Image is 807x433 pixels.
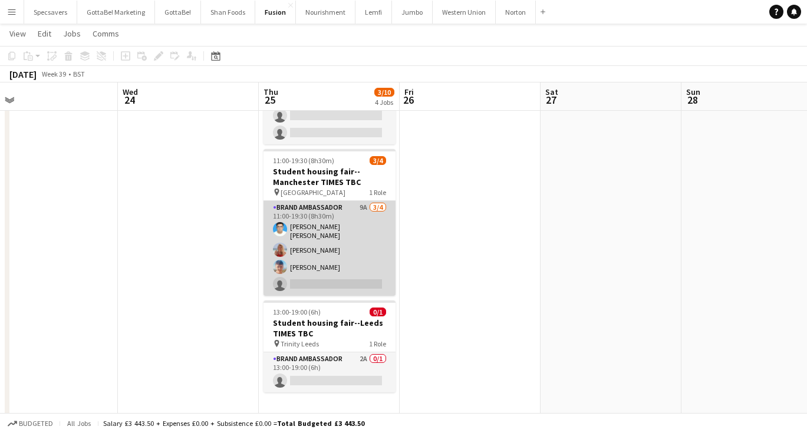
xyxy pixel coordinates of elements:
[281,188,345,197] span: [GEOGRAPHIC_DATA]
[296,1,355,24] button: Nourishment
[369,188,386,197] span: 1 Role
[281,339,319,348] span: Trinity Leeds
[273,156,334,165] span: 11:00-19:30 (8h30m)
[9,68,37,80] div: [DATE]
[123,87,138,97] span: Wed
[155,1,201,24] button: GottaBe!
[277,419,364,428] span: Total Budgeted £3 443.50
[262,93,278,107] span: 25
[103,419,364,428] div: Salary £3 443.50 + Expenses £0.00 + Subsistence £0.00 =
[255,1,296,24] button: Fusion
[263,166,396,187] h3: Student housing fair--Manchester TIMES TBC
[369,339,386,348] span: 1 Role
[263,201,396,296] app-card-role: Brand Ambassador9A3/411:00-19:30 (8h30m)[PERSON_NAME] [PERSON_NAME][PERSON_NAME][PERSON_NAME]
[263,352,396,392] app-card-role: Brand Ambassador2A0/113:00-19:00 (6h)
[370,308,386,316] span: 0/1
[403,93,414,107] span: 26
[263,318,396,339] h3: Student housing fair--Leeds TIMES TBC
[24,1,77,24] button: Specsavers
[404,87,414,97] span: Fri
[5,26,31,41] a: View
[88,26,124,41] a: Comms
[374,88,394,97] span: 3/10
[77,1,155,24] button: GottaBe! Marketing
[58,26,85,41] a: Jobs
[63,28,81,39] span: Jobs
[201,1,255,24] button: Shan Foods
[684,93,700,107] span: 28
[263,87,278,97] span: Thu
[273,308,321,316] span: 13:00-19:00 (6h)
[544,93,558,107] span: 27
[73,70,85,78] div: BST
[19,419,53,428] span: Budgeted
[545,87,558,97] span: Sat
[39,70,68,78] span: Week 39
[33,26,56,41] a: Edit
[9,28,26,39] span: View
[6,417,55,430] button: Budgeted
[65,419,93,428] span: All jobs
[370,156,386,165] span: 3/4
[263,149,396,296] app-job-card: 11:00-19:30 (8h30m)3/4Student housing fair--Manchester TIMES TBC [GEOGRAPHIC_DATA]1 RoleBrand Amb...
[38,28,51,39] span: Edit
[496,1,536,24] button: Norton
[355,1,392,24] button: Lemfi
[121,93,138,107] span: 24
[93,28,119,39] span: Comms
[375,98,394,107] div: 4 Jobs
[392,1,433,24] button: Jumbo
[263,300,396,392] app-job-card: 13:00-19:00 (6h)0/1Student housing fair--Leeds TIMES TBC Trinity Leeds1 RoleBrand Ambassador2A0/1...
[433,1,496,24] button: Western Union
[686,87,700,97] span: Sun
